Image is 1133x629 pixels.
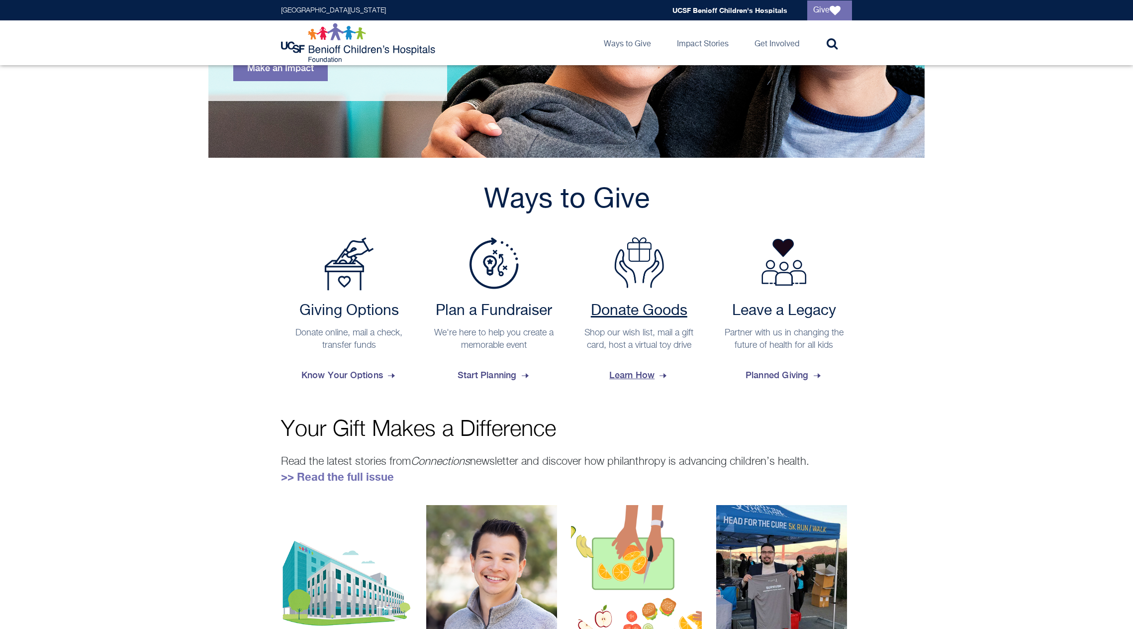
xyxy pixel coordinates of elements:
[281,237,417,389] a: Payment Options Giving Options Donate online, mail a check, transfer funds Know Your Options
[411,456,470,467] em: Connections
[576,327,702,352] p: Shop our wish list, mail a gift card, host a virtual toy drive
[747,20,807,65] a: Get Involved
[426,237,563,389] a: Plan a Fundraiser Plan a Fundraiser We're here to help you create a memorable event Start Planning
[324,237,374,291] img: Payment Options
[669,20,737,65] a: Impact Stories
[571,237,707,389] a: Donate Goods Donate Goods Shop our wish list, mail a gift card, host a virtual toy drive Learn How
[281,470,394,483] a: >> Read the full issue
[596,20,659,65] a: Ways to Give
[281,7,386,14] a: [GEOGRAPHIC_DATA][US_STATE]
[807,0,852,20] a: Give
[721,302,848,320] h2: Leave a Legacy
[721,327,848,352] p: Partner with us in changing the future of health for all kids
[576,302,702,320] h2: Donate Goods
[281,453,852,485] p: Read the latest stories from newsletter and discover how philanthropy is advancing children’s hea...
[431,302,558,320] h2: Plan a Fundraiser
[672,6,787,14] a: UCSF Benioff Children's Hospitals
[233,55,328,81] a: Make an Impact
[716,237,852,389] a: Leave a Legacy Partner with us in changing the future of health for all kids Planned Giving
[469,237,519,289] img: Plan a Fundraiser
[281,183,852,217] h2: Ways to Give
[286,327,412,352] p: Donate online, mail a check, transfer funds
[431,327,558,352] p: We're here to help you create a memorable event
[281,23,438,63] img: Logo for UCSF Benioff Children's Hospitals Foundation
[458,362,531,389] span: Start Planning
[609,362,668,389] span: Learn How
[614,237,664,288] img: Donate Goods
[286,302,412,320] h2: Giving Options
[746,362,823,389] span: Planned Giving
[281,419,852,441] p: Your Gift Makes a Difference
[301,362,397,389] span: Know Your Options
